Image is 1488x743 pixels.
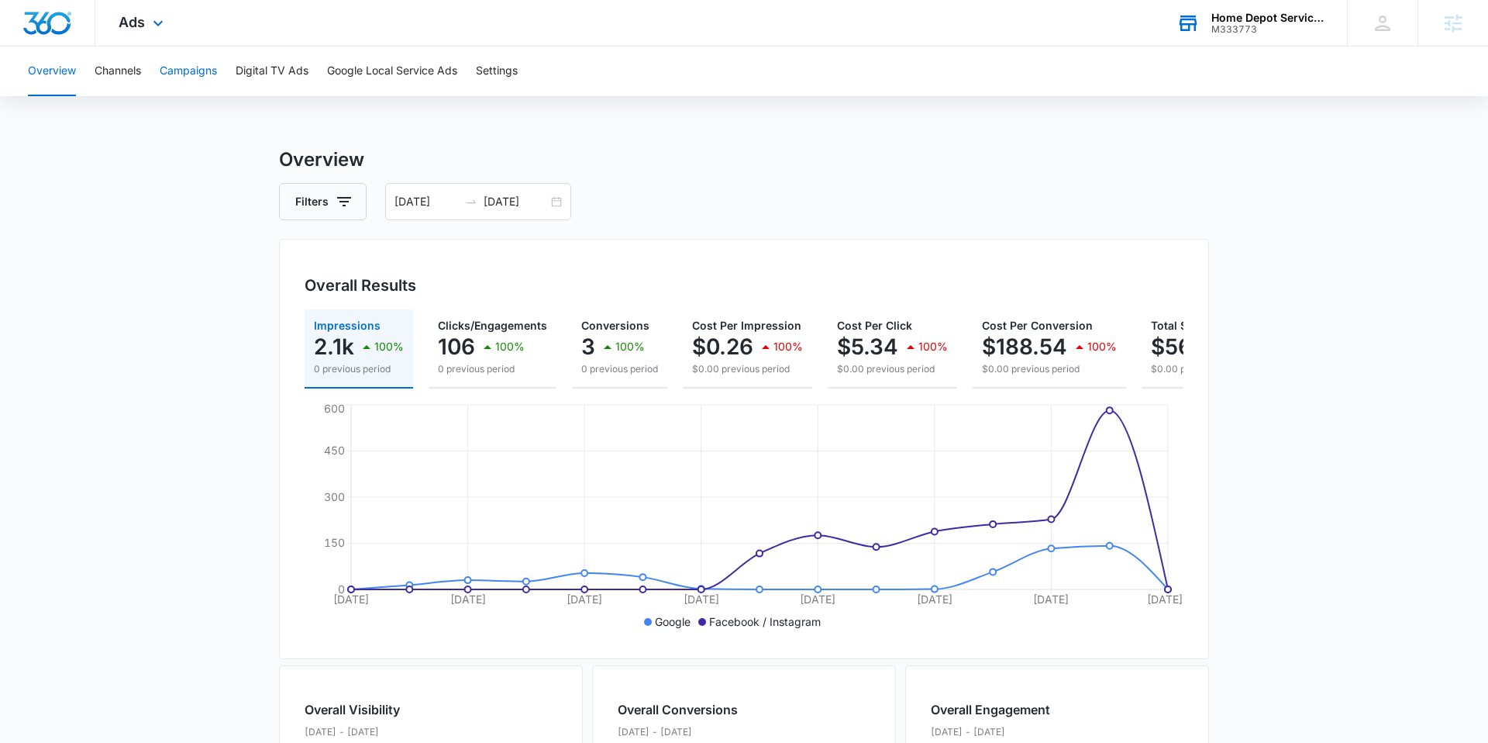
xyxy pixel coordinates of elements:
button: Filters [279,183,367,220]
tspan: [DATE] [684,593,719,606]
h2: Overall Conversions [618,700,738,719]
span: Clicks/Engagements [438,319,547,332]
p: 100% [374,341,404,352]
h2: Overall Engagement [931,700,1050,719]
span: to [465,195,477,208]
p: 100% [1087,341,1117,352]
p: 100% [495,341,525,352]
h3: Overall Results [305,274,416,297]
p: 100% [773,341,803,352]
p: Facebook / Instagram [709,613,821,630]
tspan: 150 [324,536,345,549]
span: Ads [119,14,145,30]
span: Cost Per Impression [692,319,801,332]
span: Cost Per Conversion [982,319,1093,332]
span: Cost Per Click [837,319,912,332]
tspan: [DATE] [800,593,835,606]
input: End date [484,193,548,210]
button: Channels [95,47,141,96]
button: Overview [28,47,76,96]
span: Impressions [314,319,381,332]
p: 3 [581,334,595,359]
tspan: [DATE] [333,593,369,606]
tspan: 600 [324,402,345,415]
p: [DATE] - [DATE] [618,725,738,739]
h3: Overview [279,146,1209,174]
p: $0.00 previous period [1151,362,1287,376]
p: [DATE] - [DATE] [305,725,418,739]
button: Settings [476,47,518,96]
p: 0 previous period [314,362,404,376]
button: Digital TV Ads [236,47,308,96]
p: $0.00 previous period [837,362,948,376]
p: [DATE] - [DATE] [931,725,1050,739]
p: 2.1k [314,334,354,359]
div: account name [1211,12,1324,24]
p: $0.00 previous period [982,362,1117,376]
tspan: [DATE] [1147,593,1183,606]
p: 106 [438,334,475,359]
p: Google [655,613,691,630]
p: 0 previous period [581,362,658,376]
tspan: [DATE] [567,593,602,606]
p: $5.34 [837,334,898,359]
tspan: 300 [324,490,345,503]
p: $0.00 previous period [692,362,803,376]
tspan: [DATE] [1033,593,1069,606]
p: 100% [615,341,645,352]
input: Start date [394,193,459,210]
tspan: [DATE] [917,593,952,606]
p: $0.26 [692,334,753,359]
h2: Overall Visibility [305,700,418,719]
p: 0 previous period [438,362,547,376]
p: $188.54 [982,334,1067,359]
tspan: [DATE] [450,593,486,606]
p: 100% [918,341,948,352]
tspan: 0 [338,582,345,596]
div: account id [1211,24,1324,35]
button: Google Local Service Ads [327,47,457,96]
span: Total Spend [1151,319,1214,332]
button: Campaigns [160,47,217,96]
span: swap-right [465,195,477,208]
tspan: 450 [324,444,345,457]
p: $565.62 [1151,334,1238,359]
span: Conversions [581,319,649,332]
